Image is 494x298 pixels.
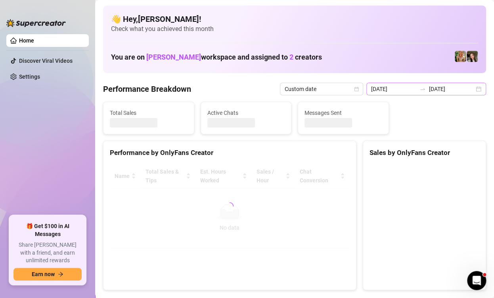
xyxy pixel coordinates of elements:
span: to [419,86,426,92]
img: Willow [455,51,466,62]
h1: You are on workspace and assigned to creators [111,53,322,62]
img: logo-BBDzfeDw.svg [6,19,66,27]
span: Share [PERSON_NAME] with a friend, and earn unlimited rewards [13,241,82,265]
a: Home [19,37,34,44]
div: Sales by OnlyFans Creator [370,147,479,158]
h4: 👋 Hey, [PERSON_NAME] ! [111,14,478,25]
span: 2 [289,53,293,61]
span: swap-right [419,86,426,92]
a: Discover Viral Videos [19,58,73,64]
span: [PERSON_NAME] [146,53,201,61]
span: Messages Sent [304,108,382,117]
span: Check what you achieved this month [111,25,478,33]
input: End date [429,85,474,93]
span: Custom date [285,83,358,95]
img: Lily [467,51,478,62]
h4: Performance Breakdown [103,83,191,95]
span: loading [226,202,234,210]
a: Settings [19,74,40,80]
span: 🎁 Get $100 in AI Messages [13,223,82,238]
button: Earn nowarrow-right [13,268,82,281]
span: Total Sales [110,108,188,117]
iframe: Intercom live chat [467,271,486,290]
span: Earn now [32,271,55,277]
div: Performance by OnlyFans Creator [110,147,350,158]
span: arrow-right [58,271,63,277]
input: Start date [371,85,416,93]
span: calendar [354,87,359,91]
span: Active Chats [207,108,285,117]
